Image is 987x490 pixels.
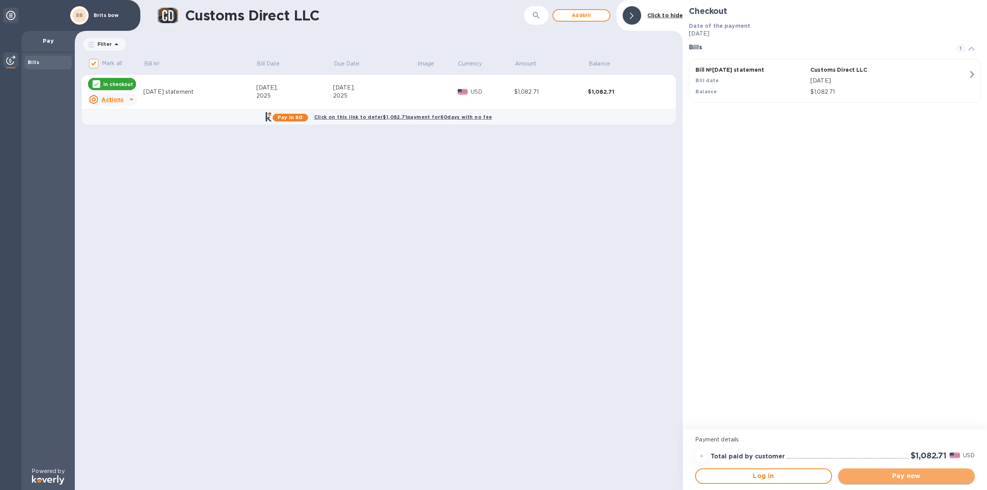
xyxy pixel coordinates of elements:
[696,89,717,94] b: Balance
[844,471,968,481] span: Pay now
[333,84,417,92] div: [DATE],
[696,77,719,83] b: Bill date
[256,92,333,100] div: 2025
[689,6,981,16] h2: Checkout
[334,60,360,68] p: Due Date
[28,59,39,65] b: Bills
[588,88,662,96] div: $1,082.71
[689,44,947,51] h3: Bills
[471,88,514,96] p: USD
[32,467,64,475] p: Powered by
[515,60,537,68] p: Amount
[552,9,610,22] button: Addbill
[334,60,370,68] span: Due Date
[911,451,947,460] h2: $1,082.71
[257,60,280,68] p: Bill Date
[810,88,968,96] p: $1,082.71
[695,436,975,444] p: Payment details
[702,471,825,481] span: Log in
[458,60,482,68] p: Currency
[185,7,470,24] h1: Customs Direct LLC
[689,59,981,103] button: Bill №[DATE] statementCustoms Direct LLCBill date[DATE]Balance$1,082.71
[94,41,112,47] p: Filter
[515,60,547,68] span: Amount
[76,12,83,18] b: BB
[810,66,922,74] p: Customs Direct LLC
[689,30,981,38] p: [DATE]
[103,81,133,88] p: In checkout
[647,12,683,19] b: Click to hide
[514,88,588,96] div: $1,082.71
[559,11,603,20] span: Add bill
[28,37,69,45] p: Pay
[102,59,122,67] p: Mark all
[256,84,333,92] div: [DATE],
[711,453,785,460] h3: Total paid by customer
[963,451,975,460] p: USD
[695,450,707,462] div: =
[458,89,468,94] img: USD
[32,475,64,485] img: Logo
[589,60,620,68] span: Balance
[333,92,417,100] div: 2025
[101,96,123,103] u: Actions
[143,88,256,96] div: [DATE] statement
[257,60,290,68] span: Bill Date
[278,115,303,120] b: Pay in 60
[956,44,965,53] span: 1
[838,468,975,484] button: Pay now
[94,13,132,18] p: Brits bow
[144,60,160,68] p: Bill №
[689,23,750,29] b: Date of the payment
[950,453,960,458] img: USD
[589,60,610,68] p: Balance
[314,114,492,120] b: Click on this link to defer $1,082.71 payment for 60 days with no fee
[810,77,968,85] p: [DATE]
[144,60,170,68] span: Bill №
[695,468,832,484] button: Log in
[696,66,807,74] p: Bill № [DATE] statement
[418,60,435,68] p: Image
